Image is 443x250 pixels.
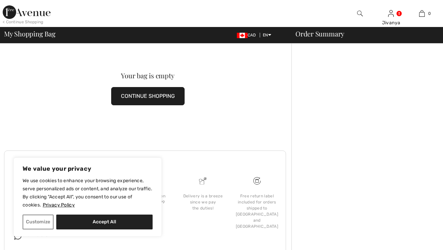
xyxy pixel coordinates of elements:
[23,165,153,173] p: We value your privacy
[419,9,425,18] img: My Bag
[181,193,224,211] div: Delivery is a breeze since we pay the duties!
[19,72,277,79] div: Your bag is empty
[237,33,259,37] span: CAD
[235,193,279,229] div: Free return label included for orders shipped to [GEOGRAPHIC_DATA] and [GEOGRAPHIC_DATA]
[3,5,51,19] img: 1ère Avenue
[407,9,437,18] a: 0
[263,33,271,37] span: EN
[237,33,248,38] img: Canadian Dollar
[23,177,153,209] p: We use cookies to enhance your browsing experience, serve personalized ads or content, and analyz...
[428,10,431,17] span: 0
[357,9,363,18] img: search the website
[13,158,162,237] div: We value your privacy
[376,19,406,26] div: Jivanya
[3,19,43,25] div: < Continue Shopping
[4,30,56,37] span: My Shopping Bag
[199,177,207,185] img: Delivery is a breeze since we pay the duties!
[388,10,394,17] a: Sign In
[23,215,54,229] button: Customize
[111,87,185,105] button: CONTINUE SHOPPING
[388,9,394,18] img: My Info
[56,215,153,229] button: Accept All
[253,177,261,185] img: Free shipping on orders over $99
[27,233,50,238] span: Online Chat
[42,202,75,208] a: Privacy Policy
[287,30,439,37] div: Order Summary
